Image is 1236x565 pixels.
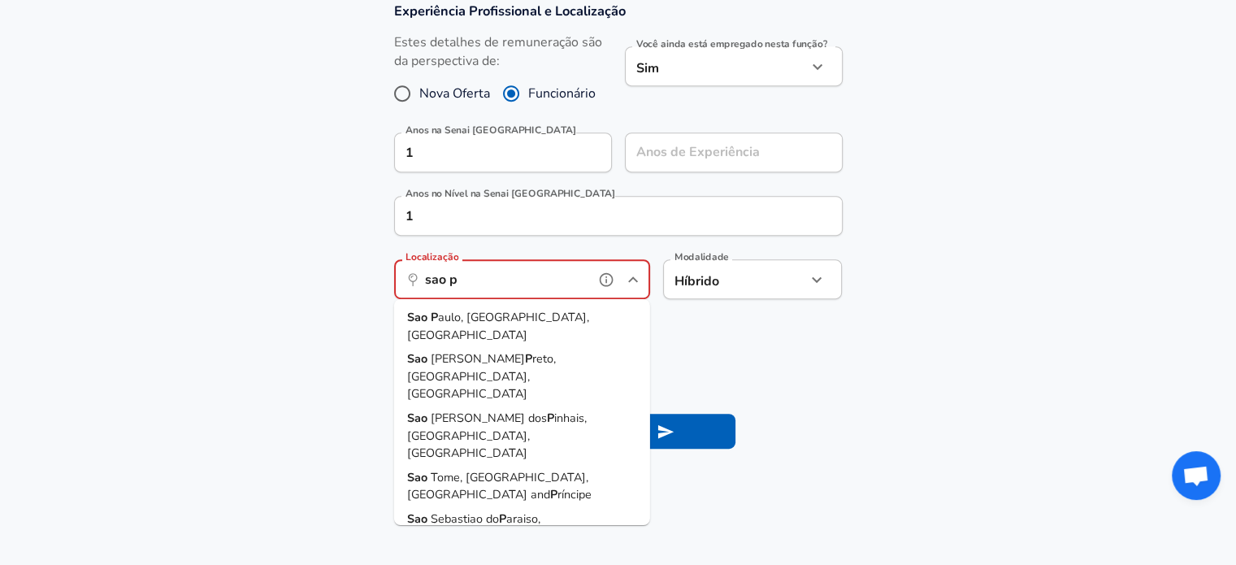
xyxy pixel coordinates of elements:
input: 1 [394,196,807,236]
div: Sim [625,46,807,86]
strong: Sao [407,350,431,367]
strong: P [547,410,554,426]
span: [PERSON_NAME] dos [431,410,547,426]
strong: Sao [407,309,431,325]
span: ríncipe [557,486,592,502]
input: 7 [625,133,807,172]
h3: Experiência Profissional e Localização [394,2,843,20]
strong: P [499,511,506,527]
input: 0 [394,133,576,172]
label: Estes detalhes de remuneração são da perspectiva de: [394,33,612,71]
strong: P [431,309,438,325]
button: Close [622,268,644,291]
span: reto, [GEOGRAPHIC_DATA], [GEOGRAPHIC_DATA] [407,350,556,402]
span: [PERSON_NAME] [431,350,525,367]
span: inhais, [GEOGRAPHIC_DATA], [GEOGRAPHIC_DATA] [407,410,587,461]
strong: Sao [407,469,431,485]
span: Funcionário [528,84,596,103]
label: Localização [405,252,458,262]
strong: P [550,486,557,502]
span: Nova Oferta [419,84,490,103]
div: Híbrido [663,259,783,299]
strong: Sao [407,511,431,527]
label: Anos na Senai [GEOGRAPHIC_DATA] [405,125,577,135]
div: Bate-papo aberto [1172,451,1221,500]
button: help [594,267,618,292]
span: aulo, [GEOGRAPHIC_DATA], [GEOGRAPHIC_DATA] [407,309,589,343]
span: araiso, [GEOGRAPHIC_DATA], [GEOGRAPHIC_DATA] [407,511,540,562]
strong: Sao [407,410,431,426]
span: Sebastiao do [431,511,499,527]
span: Tome, [GEOGRAPHIC_DATA], [GEOGRAPHIC_DATA] and [407,469,588,503]
label: Você ainda está empregado nesta função? [636,39,827,49]
label: Modalidade [674,252,729,262]
strong: P [525,350,532,367]
label: Anos no Nível na Senai [GEOGRAPHIC_DATA] [405,189,616,198]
